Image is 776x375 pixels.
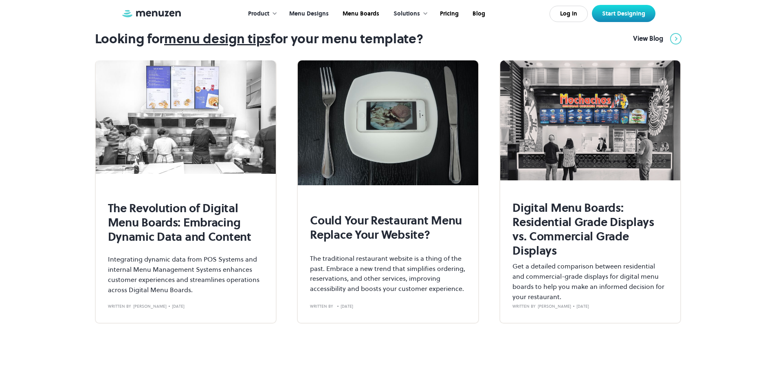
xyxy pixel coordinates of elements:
[108,304,131,309] div: written by
[550,6,588,22] a: Log In
[310,213,466,242] h2: Could Your Restaurant Menu Replace Your Website?
[341,304,353,309] div: [DATE]
[633,31,681,46] a: View Blog
[96,60,276,323] a: The Revolution of Digital Menu Boards: Embracing Dynamic Data and ContentIntegrating dynamic data...
[310,304,333,309] div: written by
[172,304,185,309] div: [DATE]
[108,254,264,295] p: Integrating dynamic data from POS Systems and internal Menu Management Systems enhances customer ...
[335,1,385,27] a: Menu Boards
[512,201,668,258] h2: Digital Menu Boards: Residential Grade Displays vs. Commercial Grade Displays
[592,5,655,22] a: Start Designing
[240,1,281,27] div: Product
[133,304,167,309] div: [PERSON_NAME]
[500,60,680,323] a: Digital Menu Boards: Residential Grade Displays vs. Commercial Grade DisplaysGet a detailed compa...
[432,1,465,27] a: Pricing
[576,304,589,309] div: [DATE]
[108,201,264,244] h2: The Revolution of Digital Menu Boards: Embracing Dynamic Data and Content
[95,31,423,46] h2: Looking for for your menu template?
[393,9,420,18] div: Solutions
[248,9,269,18] div: Product
[633,34,663,43] div: View Blog
[164,30,270,48] a: menu design tips
[310,253,466,294] p: The traditional restaurant website is a thing of the past. Embrace a new trend that simplifies or...
[465,1,491,27] a: Blog
[512,261,668,302] p: Get a detailed comparison between residential and commercial-grade displays for digital menu boar...
[538,304,571,309] div: [PERSON_NAME]
[281,1,335,27] a: Menu Designs
[512,304,536,309] div: written by
[385,1,432,27] div: Solutions
[298,60,478,323] a: Could Your Restaurant Menu Replace Your Website?The traditional restaurant website is a thing of ...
